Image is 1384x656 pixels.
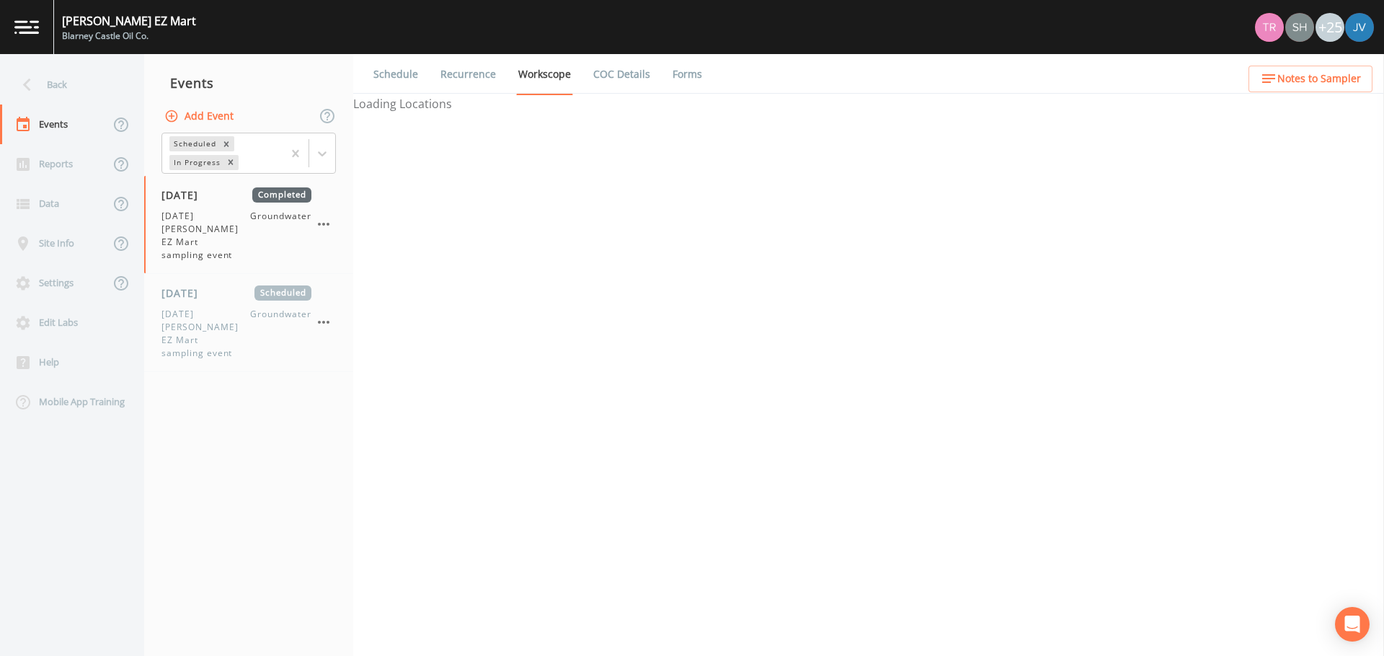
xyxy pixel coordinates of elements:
span: Groundwater [250,210,311,262]
div: Blarney Castle Oil Co. [62,30,196,43]
span: [DATE] [161,285,208,301]
a: COC Details [591,54,652,94]
div: shaynee@enviro-britesolutions.com [1285,13,1315,42]
div: Scheduled [169,136,218,151]
a: Forms [670,54,704,94]
span: [DATE] [PERSON_NAME] EZ Mart sampling event [161,308,250,360]
a: [DATE]Scheduled[DATE] [PERSON_NAME] EZ Mart sampling eventGroundwater [144,274,353,372]
div: Travis Kirin [1254,13,1285,42]
img: logo [14,20,39,34]
div: Remove Scheduled [218,136,234,151]
div: In Progress [169,155,223,170]
button: Notes to Sampler [1248,66,1372,92]
span: Groundwater [250,308,311,360]
div: [PERSON_NAME] EZ Mart [62,12,196,30]
div: Events [144,65,353,101]
span: [DATE] [161,187,208,203]
span: [DATE] [PERSON_NAME] EZ Mart sampling event [161,210,250,262]
button: Add Event [161,103,239,130]
span: Notes to Sampler [1277,70,1361,88]
div: Open Intercom Messenger [1335,607,1370,642]
div: Remove In Progress [223,155,239,170]
a: Recurrence [438,54,498,94]
div: +25 [1316,13,1344,42]
a: Workscope [516,54,573,95]
a: [DATE]Completed[DATE] [PERSON_NAME] EZ Mart sampling eventGroundwater [144,176,353,274]
div: Loading Locations [353,95,1384,112]
img: 726fd29fcef06c5d4d94ec3380ebb1a1 [1285,13,1314,42]
img: d880935ebd2e17e4df7e3e183e9934ef [1345,13,1374,42]
img: 939099765a07141c2f55256aeaad4ea5 [1255,13,1284,42]
a: Schedule [371,54,420,94]
span: Scheduled [254,285,311,301]
span: Completed [252,187,311,203]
